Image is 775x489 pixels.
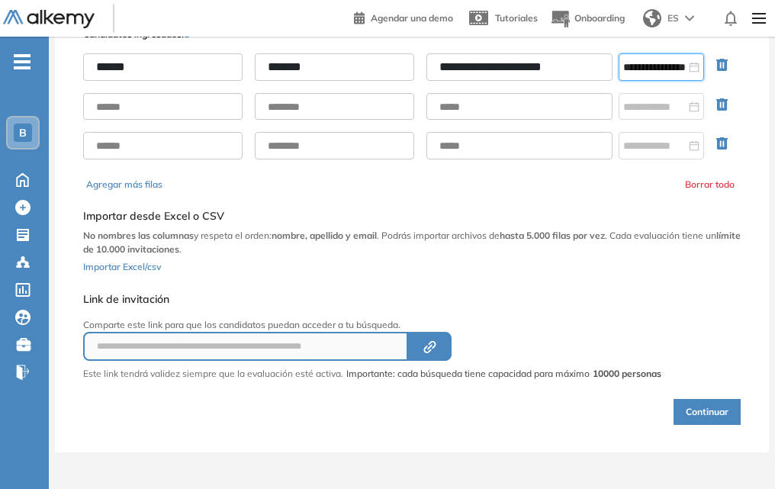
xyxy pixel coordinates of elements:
[14,60,31,63] i: -
[272,230,377,241] b: nombre, apellido y email
[746,3,772,34] img: Menu
[83,210,741,223] h5: Importar desde Excel o CSV
[83,367,343,381] p: Este link tendrá validez siempre que la evaluación esté activa.
[643,9,661,27] img: world
[593,368,661,379] strong: 10000 personas
[83,261,161,272] span: Importar Excel/csv
[83,230,194,241] b: No nombres las columnas
[354,8,453,26] a: Agendar una demo
[371,12,453,24] span: Agendar una demo
[86,178,162,191] button: Agregar más filas
[346,367,661,381] span: Importante: cada búsqueda tiene capacidad para máximo
[550,2,625,35] button: Onboarding
[674,399,741,425] button: Continuar
[495,12,538,24] span: Tutoriales
[685,15,694,21] img: arrow
[83,230,741,255] b: límite de 10.000 invitaciones
[19,127,27,139] span: B
[83,256,161,275] button: Importar Excel/csv
[500,230,605,241] b: hasta 5.000 filas por vez
[83,229,741,256] p: y respeta el orden: . Podrás importar archivos de . Cada evaluación tiene un .
[3,10,95,29] img: Logo
[667,11,679,25] span: ES
[574,12,625,24] span: Onboarding
[685,178,735,191] button: Borrar todo
[83,293,661,306] h5: Link de invitación
[83,318,661,332] p: Comparte este link para que los candidatos puedan acceder a tu búsqueda.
